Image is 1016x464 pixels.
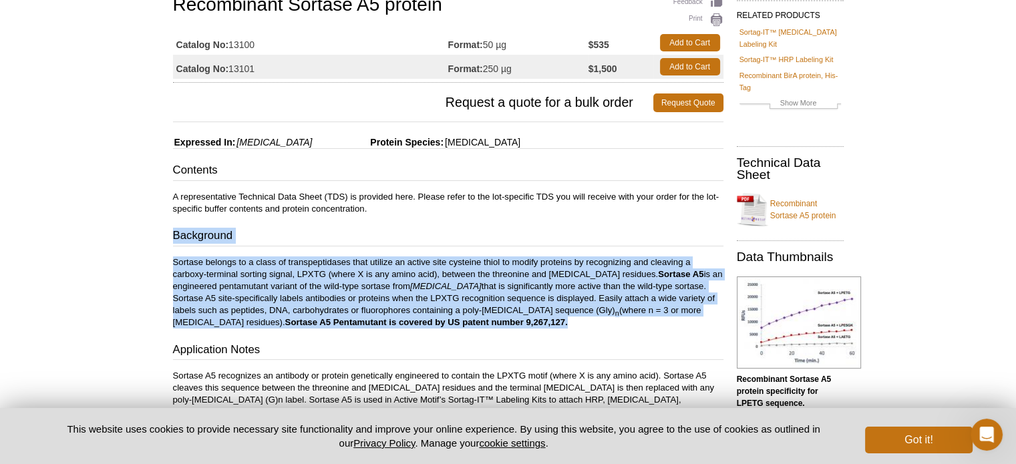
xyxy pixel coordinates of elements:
a: Sortag-IT™ HRP Labeling Kit [739,53,834,65]
strong: Sortase A5 Pentamutant is covered by US patent number 9,267,127. [285,317,568,327]
h3: Application Notes [173,342,723,361]
span: Request a quote for a bulk order [173,93,653,112]
a: Request Quote [653,93,723,112]
td: 13101 [173,55,448,79]
td: 13100 [173,31,448,55]
i: [MEDICAL_DATA] [236,137,312,148]
strong: $535 [588,39,609,51]
strong: Sortase A5 [658,269,703,279]
h2: Technical Data Sheet [737,157,844,181]
a: Print [673,13,723,27]
span: Expressed In: [173,137,236,148]
strong: Catalog No: [176,39,229,51]
td: 250 µg [448,55,588,79]
strong: Catalog No: [176,63,229,75]
strong: $1,500 [588,63,617,75]
b: Recombinant Sortase A5 protein specificity for LPETG sequence. [737,375,832,408]
p: (Click to enlarge and view details) [737,373,844,433]
i: [MEDICAL_DATA] [410,281,482,291]
a: Recombinant Sortase A5 protein [737,190,844,230]
button: Got it! [865,427,972,453]
td: 50 µg [448,31,588,55]
a: Show More [739,97,841,112]
sub: n [615,309,619,317]
a: Sortag-IT™ [MEDICAL_DATA] Labeling Kit [739,26,841,50]
strong: Format: [448,39,483,51]
a: Recombinant BirA protein, His-Tag [739,69,841,93]
a: Add to Cart [660,34,720,51]
span: [MEDICAL_DATA] [444,137,520,148]
p: Sortase A5 recognizes an antibody or protein genetically engineered to contain the LPXTG motif (w... [173,370,723,454]
h3: Contents [173,162,723,181]
span: Protein Species: [315,137,444,148]
a: Add to Cart [660,58,720,75]
a: Privacy Policy [353,437,415,449]
img: Recombinant Sortase A5 protein specificity for LPETG sequence. [737,276,861,369]
strong: Format: [448,63,483,75]
button: cookie settings [479,437,545,449]
p: This website uses cookies to provide necessary site functionality and improve your online experie... [44,422,844,450]
p: Sortase belongs to a class of transpeptidases that utilize an active site cysteine thiol to modif... [173,256,723,328]
p: A representative Technical Data Sheet (TDS) is provided here. Please refer to the lot-specific TD... [173,191,723,215]
h3: Background [173,228,723,246]
iframe: Intercom live chat [971,419,1003,451]
h2: Data Thumbnails [737,251,844,263]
